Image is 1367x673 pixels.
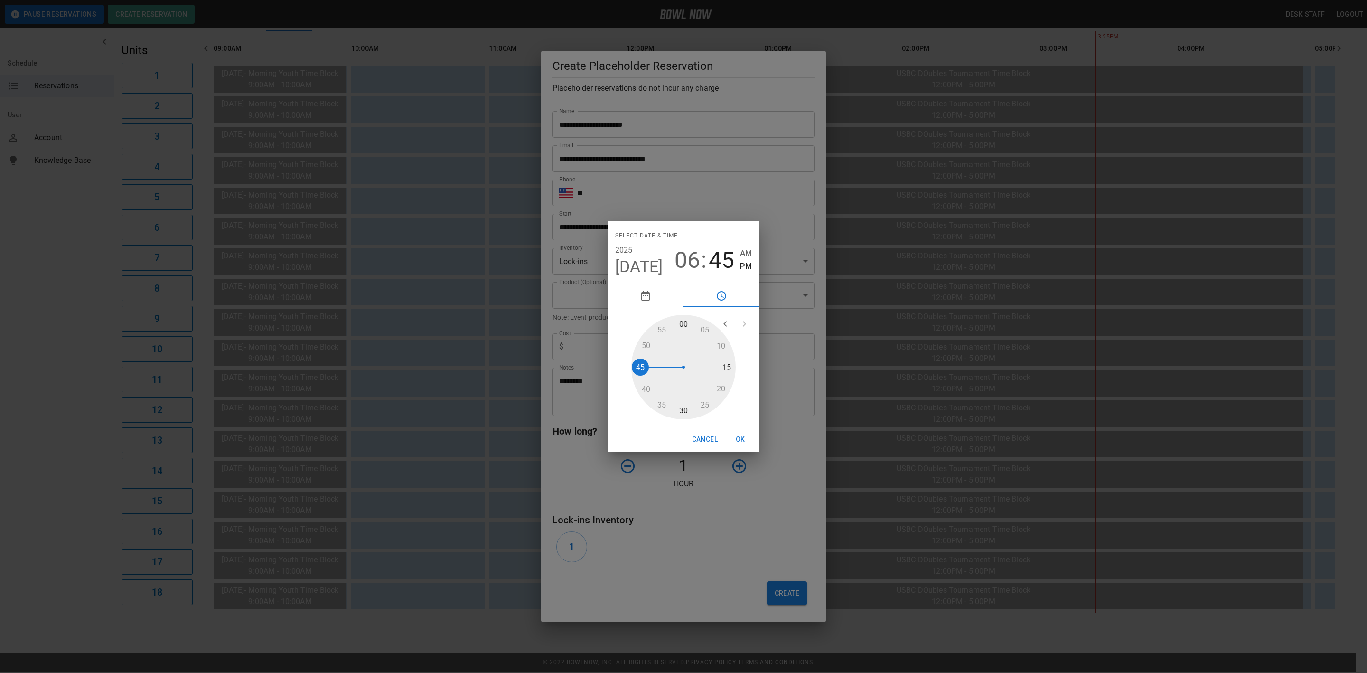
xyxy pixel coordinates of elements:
[740,247,752,260] button: AM
[674,247,700,274] button: 06
[608,284,683,307] button: pick date
[615,228,678,244] span: Select date & time
[683,284,759,307] button: pick time
[615,244,633,257] button: 2025
[701,247,707,274] span: :
[709,247,734,274] button: 45
[740,260,752,273] button: PM
[615,257,663,277] button: [DATE]
[725,431,756,448] button: OK
[688,431,721,448] button: Cancel
[716,314,735,333] button: open previous view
